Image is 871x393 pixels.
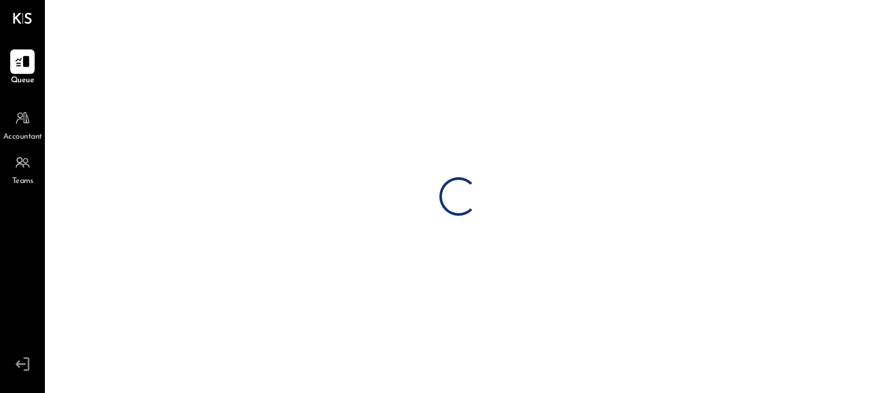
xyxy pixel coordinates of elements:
[3,132,42,143] span: Accountant
[1,49,44,87] a: Queue
[11,75,35,87] span: Queue
[1,106,44,143] a: Accountant
[1,150,44,188] a: Teams
[12,176,33,188] span: Teams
